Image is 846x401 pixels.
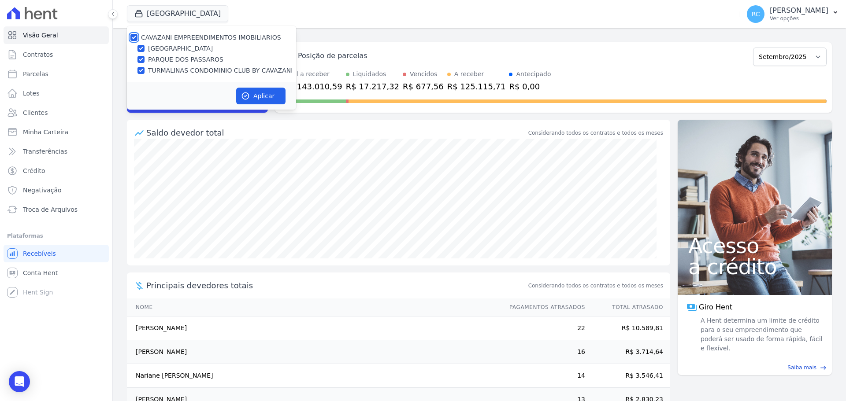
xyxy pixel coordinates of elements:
[146,280,527,291] span: Principais devedores totais
[23,249,56,258] span: Recebíveis
[148,55,223,64] label: PARQUE DOS PASSAROS
[23,50,53,59] span: Contratos
[509,81,551,92] div: R$ 0,00
[127,298,501,316] th: Nome
[127,340,501,364] td: [PERSON_NAME]
[683,364,827,372] a: Saiba mais east
[23,31,58,40] span: Visão Geral
[770,15,828,22] p: Ver opções
[501,340,586,364] td: 16
[586,364,670,388] td: R$ 3.546,41
[787,364,816,372] span: Saiba mais
[4,245,109,262] a: Recebíveis
[127,5,228,22] button: [GEOGRAPHIC_DATA]
[501,298,586,316] th: Pagamentos Atrasados
[23,128,68,136] span: Minha Carteira
[284,70,342,79] div: Total a receber
[346,81,399,92] div: R$ 17.217,32
[4,201,109,218] a: Troca de Arquivos
[9,371,30,392] div: Open Intercom Messenger
[501,364,586,388] td: 14
[586,298,670,316] th: Total Atrasado
[528,282,663,290] span: Considerando todos os contratos e todos os meses
[284,81,342,92] div: R$ 143.010,59
[454,70,484,79] div: A receber
[23,89,40,98] span: Lotes
[752,11,760,17] span: RC
[23,205,78,214] span: Troca de Arquivos
[23,70,48,78] span: Parcelas
[699,316,823,353] span: A Hent determina um limite de crédito para o seu empreendimento que poderá ser usado de forma ráp...
[4,46,109,63] a: Contratos
[586,316,670,340] td: R$ 10.589,81
[410,70,437,79] div: Vencidos
[4,264,109,282] a: Conta Hent
[23,186,62,195] span: Negativação
[23,147,67,156] span: Transferências
[127,316,501,340] td: [PERSON_NAME]
[688,256,821,277] span: a crédito
[586,340,670,364] td: R$ 3.714,64
[403,81,444,92] div: R$ 677,56
[23,269,58,277] span: Conta Hent
[740,2,846,26] button: RC [PERSON_NAME] Ver opções
[7,231,105,241] div: Plataformas
[528,129,663,137] div: Considerando todos os contratos e todos os meses
[699,302,732,313] span: Giro Hent
[148,66,293,75] label: TURMALINAS CONDOMINIO CLUB BY CAVAZANI
[141,34,281,41] label: CAVAZANI EMPREENDIMENTOS IMOBILIARIOS
[501,316,586,340] td: 22
[4,104,109,121] a: Clientes
[4,26,109,44] a: Visão Geral
[447,81,506,92] div: R$ 125.115,71
[516,70,551,79] div: Antecipado
[298,51,367,61] div: Posição de parcelas
[353,70,386,79] div: Liquidados
[23,108,48,117] span: Clientes
[4,85,109,102] a: Lotes
[4,143,109,160] a: Transferências
[127,364,501,388] td: Nariane [PERSON_NAME]
[688,235,821,256] span: Acesso
[148,44,213,53] label: [GEOGRAPHIC_DATA]
[4,162,109,180] a: Crédito
[236,88,286,104] button: Aplicar
[146,127,527,139] div: Saldo devedor total
[4,65,109,83] a: Parcelas
[820,364,827,371] span: east
[4,123,109,141] a: Minha Carteira
[23,166,45,175] span: Crédito
[770,6,828,15] p: [PERSON_NAME]
[4,181,109,199] a: Negativação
